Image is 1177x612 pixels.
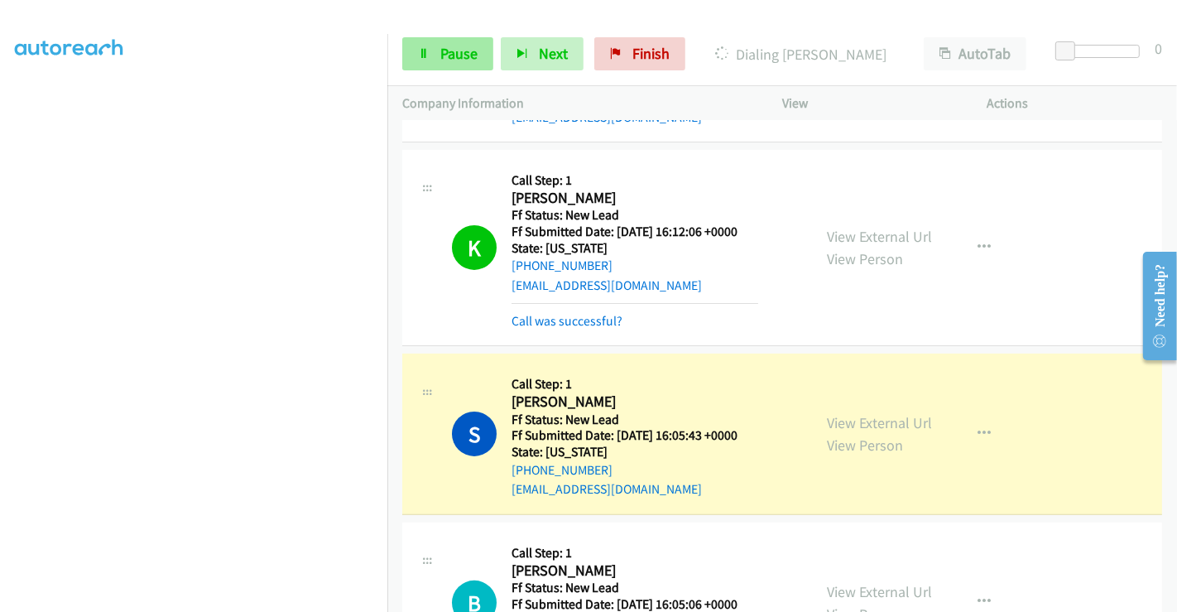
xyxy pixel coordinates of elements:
[632,44,670,63] span: Finish
[827,249,903,268] a: View Person
[512,427,758,444] h5: Ff Submitted Date: [DATE] 16:05:43 +0000
[827,436,903,455] a: View Person
[402,94,752,113] p: Company Information
[708,43,894,65] p: Dialing [PERSON_NAME]
[512,481,702,497] a: [EMAIL_ADDRESS][DOMAIN_NAME]
[512,258,613,273] a: [PHONE_NUMBER]
[924,37,1026,70] button: AutoTab
[827,413,932,432] a: View External Url
[827,227,932,246] a: View External Url
[512,580,758,596] h5: Ff Status: New Lead
[512,240,758,257] h5: State: [US_STATE]
[512,393,758,412] h2: [PERSON_NAME]
[452,225,497,270] h1: K
[402,37,493,70] a: Pause
[452,412,497,456] h1: S
[782,94,958,113] p: View
[512,462,613,478] a: [PHONE_NUMBER]
[512,109,702,125] a: [EMAIL_ADDRESS][DOMAIN_NAME]
[512,444,758,460] h5: State: [US_STATE]
[512,189,758,208] h2: [PERSON_NAME]
[1130,240,1177,372] iframe: Resource Center
[512,224,758,240] h5: Ff Submitted Date: [DATE] 16:12:06 +0000
[512,561,758,581] h2: [PERSON_NAME]
[512,277,702,293] a: [EMAIL_ADDRESS][DOMAIN_NAME]
[827,582,932,601] a: View External Url
[512,376,758,393] h5: Call Step: 1
[512,313,622,329] a: Call was successful?
[512,412,758,428] h5: Ff Status: New Lead
[539,44,568,63] span: Next
[512,207,758,224] h5: Ff Status: New Lead
[512,172,758,189] h5: Call Step: 1
[501,37,584,70] button: Next
[512,545,758,561] h5: Call Step: 1
[987,94,1163,113] p: Actions
[1064,45,1140,58] div: Delay between calls (in seconds)
[594,37,685,70] a: Finish
[440,44,478,63] span: Pause
[1155,37,1162,60] div: 0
